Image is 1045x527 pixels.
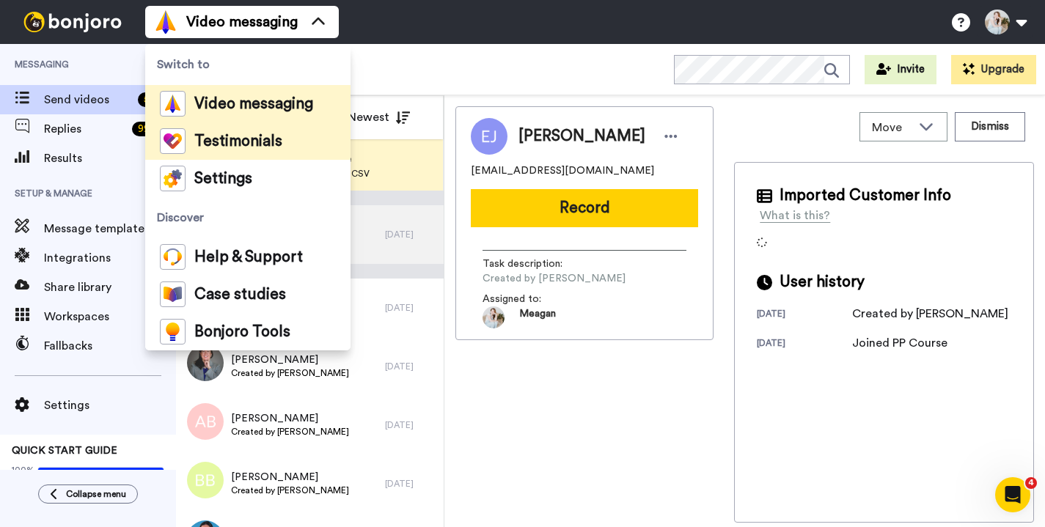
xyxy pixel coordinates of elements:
[194,97,313,111] span: Video messaging
[519,306,556,328] span: Meagan
[44,397,176,414] span: Settings
[145,313,351,350] a: Bonjoro Tools
[160,128,186,154] img: tm-color.svg
[38,484,138,504] button: Collapse menu
[160,281,186,307] img: case-study-colored.svg
[757,308,852,323] div: [DATE]
[194,172,252,186] span: Settings
[852,305,1008,323] div: Created by [PERSON_NAME]
[145,197,351,238] span: Discover
[231,470,349,484] span: [PERSON_NAME]
[160,319,186,344] img: bj-tools-colored.svg
[231,484,349,496] span: Created by [PERSON_NAME]
[154,10,177,34] img: vm-color.svg
[44,279,176,296] span: Share library
[44,91,132,108] span: Send videos
[995,477,1030,512] iframe: Intercom live chat
[471,163,654,178] span: [EMAIL_ADDRESS][DOMAIN_NAME]
[187,403,224,440] img: ab.png
[145,160,351,197] a: Settings
[145,276,351,313] a: Case studies
[385,302,436,314] div: [DATE]
[385,229,436,240] div: [DATE]
[132,122,161,136] div: 99 +
[865,55,936,84] button: Invite
[138,92,161,107] div: 58
[780,185,951,207] span: Imported Customer Info
[872,119,912,136] span: Move
[194,287,286,302] span: Case studies
[231,426,349,438] span: Created by [PERSON_NAME]
[231,367,349,379] span: Created by [PERSON_NAME]
[145,44,351,85] span: Switch to
[852,334,947,352] div: Joined PP Course
[194,325,290,339] span: Bonjoro Tools
[160,166,186,191] img: settings-colored.svg
[757,337,852,352] div: [DATE]
[145,238,351,276] a: Help & Support
[385,419,436,431] div: [DATE]
[231,353,349,367] span: [PERSON_NAME]
[780,271,865,293] span: User history
[187,462,224,498] img: bb.png
[483,271,626,286] span: Created by [PERSON_NAME]
[483,257,585,271] span: Task description :
[12,446,117,456] span: QUICK START GUIDE
[66,488,126,500] span: Collapse menu
[44,337,176,355] span: Fallbacks
[951,55,1036,84] button: Upgrade
[18,12,128,32] img: bj-logo-header-white.svg
[483,292,585,306] span: Assigned to:
[471,118,507,155] img: Image of Edyta Jakubek
[194,250,303,265] span: Help & Support
[160,91,186,117] img: vm-color.svg
[44,308,176,325] span: Workspaces
[12,464,34,476] span: 100%
[385,478,436,490] div: [DATE]
[471,189,698,227] button: Record
[145,122,351,160] a: Testimonials
[385,361,436,372] div: [DATE]
[194,134,282,149] span: Testimonials
[1025,477,1037,489] span: 4
[186,12,298,32] span: Video messaging
[44,150,176,167] span: Results
[955,112,1025,141] button: Dismiss
[337,103,421,132] button: Newest
[760,207,830,224] div: What is this?
[160,244,186,270] img: help-and-support-colored.svg
[44,220,176,237] span: Message template
[145,85,351,122] a: Video messaging
[44,120,126,138] span: Replies
[483,306,505,328] img: 1d459a76-fd41-4e99-acad-7bca78053b07-1561732903.jpg
[231,411,349,426] span: [PERSON_NAME]
[187,344,224,381] img: 99aa5368-3dc5-4195-bd0f-84a3dd41ff01.jpeg
[44,249,176,267] span: Integrations
[518,125,645,147] span: [PERSON_NAME]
